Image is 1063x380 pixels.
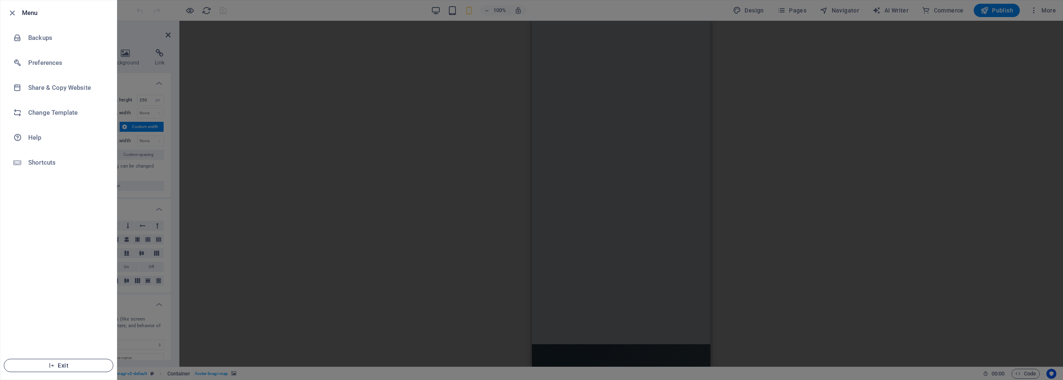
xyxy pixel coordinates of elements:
h6: Change Template [28,108,105,118]
h6: Preferences [28,58,105,68]
h6: Menu [22,8,110,18]
h6: Backups [28,33,105,43]
h6: Shortcuts [28,158,105,168]
h6: Help [28,133,105,143]
h6: Share & Copy Website [28,83,105,93]
button: Exit [4,359,113,372]
a: Help [0,125,117,150]
span: Exit [11,362,106,369]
